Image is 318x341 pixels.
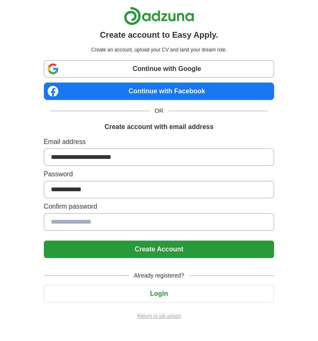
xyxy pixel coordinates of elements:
a: Return to job advert [44,312,275,320]
span: Already registered? [129,271,189,280]
h1: Create account with email address [104,122,213,132]
a: Continue with Google [44,60,275,78]
label: Confirm password [44,202,275,212]
p: Create an account, upload your CV and land your dream role. [46,46,273,54]
h1: Create account to Easy Apply. [100,29,218,41]
label: Email address [44,137,275,147]
span: OR [150,107,169,115]
a: Continue with Facebook [44,83,275,100]
img: Adzuna logo [124,7,194,25]
label: Password [44,169,275,179]
a: Login [44,290,275,297]
button: Create Account [44,241,275,258]
button: Login [44,285,275,302]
